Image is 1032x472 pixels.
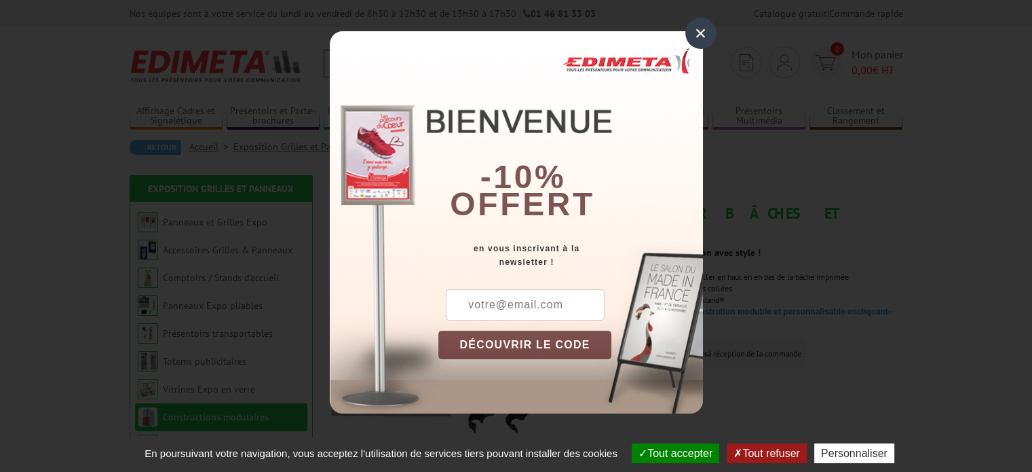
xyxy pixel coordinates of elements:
b: -10% [480,159,566,195]
input: votre@email.com [446,289,605,321]
button: Personnaliser (fenêtre modale) [814,443,894,463]
font: offert [450,186,595,222]
button: Tout accepter [632,443,719,463]
div: × [685,18,716,49]
button: DÉCOUVRIR LE CODE [438,331,612,359]
div: en vous inscrivant à la newsletter ! [438,242,703,269]
button: Tout refuser [727,443,806,463]
span: En poursuivant votre navigation, vous acceptez l'utilisation de services tiers pouvant installer ... [138,448,624,459]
